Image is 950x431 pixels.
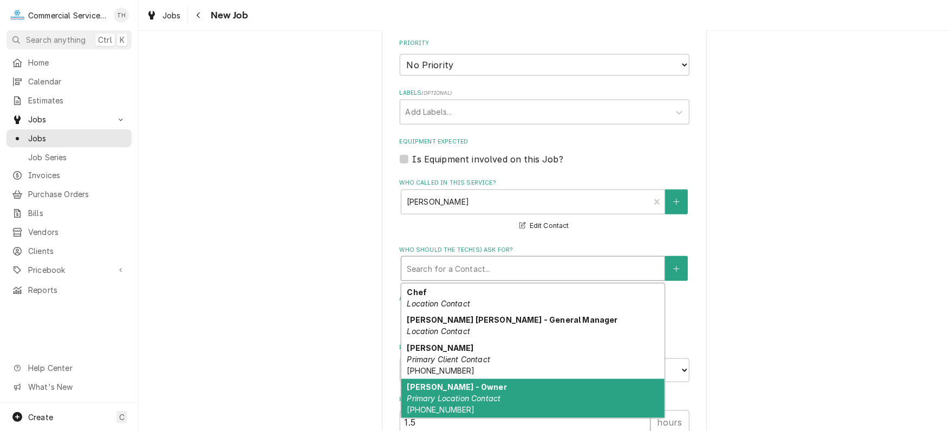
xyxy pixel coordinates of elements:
[6,359,132,377] a: Go to Help Center
[28,188,126,200] span: Purchase Orders
[28,226,126,238] span: Vendors
[665,256,688,281] button: Create New Contact
[413,153,563,166] label: Is Equipment involved on this Job?
[6,204,132,222] a: Bills
[6,73,132,90] a: Calendar
[120,34,125,45] span: K
[28,169,126,181] span: Invoices
[142,6,185,24] a: Jobs
[400,138,689,165] div: Equipment Expected
[6,166,132,184] a: Invoices
[162,10,181,21] span: Jobs
[407,394,500,403] em: Primary Location Contact
[28,207,126,219] span: Bills
[28,76,126,87] span: Calendar
[400,343,689,382] div: Estimated Arrival Time
[518,219,570,233] button: Edit Contact
[6,261,132,279] a: Go to Pricebook
[400,246,689,281] div: Who should the tech(s) ask for?
[6,281,132,299] a: Reports
[421,90,452,96] span: ( optional )
[400,138,689,146] label: Equipment Expected
[6,129,132,147] a: Jobs
[407,299,470,308] em: Location Contact
[6,30,132,49] button: Search anythingCtrlK
[28,114,110,125] span: Jobs
[10,8,25,23] div: C
[28,95,126,106] span: Estimates
[6,110,132,128] a: Go to Jobs
[28,362,125,374] span: Help Center
[407,326,470,336] em: Location Contact
[673,198,680,206] svg: Create New Contact
[407,343,473,352] strong: [PERSON_NAME]
[400,343,689,352] label: Estimated Arrival Time
[673,265,680,273] svg: Create New Contact
[400,89,689,124] div: Labels
[26,34,86,45] span: Search anything
[407,382,506,391] strong: [PERSON_NAME] - Owner
[114,8,129,23] div: TH
[400,295,689,303] label: Attachments
[28,133,126,144] span: Jobs
[407,405,474,414] span: [PHONE_NUMBER]
[407,355,490,364] em: Primary Client Contact
[6,185,132,203] a: Purchase Orders
[400,246,689,254] label: Who should the tech(s) ask for?
[400,179,689,187] label: Who called in this service?
[400,39,689,48] label: Priority
[28,413,53,422] span: Create
[10,8,25,23] div: Commercial Service Co.'s Avatar
[6,92,132,109] a: Estimates
[28,57,126,68] span: Home
[6,378,132,396] a: Go to What's New
[119,412,125,423] span: C
[407,315,617,324] strong: [PERSON_NAME] [PERSON_NAME] - General Manager
[6,223,132,241] a: Vendors
[6,148,132,166] a: Job Series
[400,39,689,75] div: Priority
[400,89,689,97] label: Labels
[98,34,112,45] span: Ctrl
[6,54,132,71] a: Home
[28,381,125,393] span: What's New
[6,242,132,260] a: Clients
[28,264,110,276] span: Pricebook
[28,284,126,296] span: Reports
[28,245,126,257] span: Clients
[407,366,474,375] span: [PHONE_NUMBER]
[400,358,541,382] input: Date
[114,8,129,23] div: Tricia Hansen's Avatar
[400,179,689,232] div: Who called in this service?
[28,152,126,163] span: Job Series
[407,288,427,297] strong: Chef
[207,8,249,23] span: New Job
[400,395,689,404] label: Estimated Job Duration
[665,190,688,214] button: Create New Contact
[190,6,207,24] button: Navigate back
[28,10,108,21] div: Commercial Service Co.
[400,295,689,330] div: Attachments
